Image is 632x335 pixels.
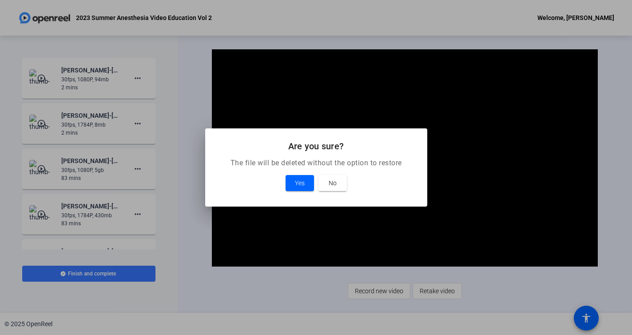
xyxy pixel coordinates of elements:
span: Yes [295,178,305,188]
button: No [318,175,347,191]
p: The file will be deleted without the option to restore [216,158,417,168]
span: No [329,178,337,188]
button: Yes [286,175,314,191]
h2: Are you sure? [216,139,417,153]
